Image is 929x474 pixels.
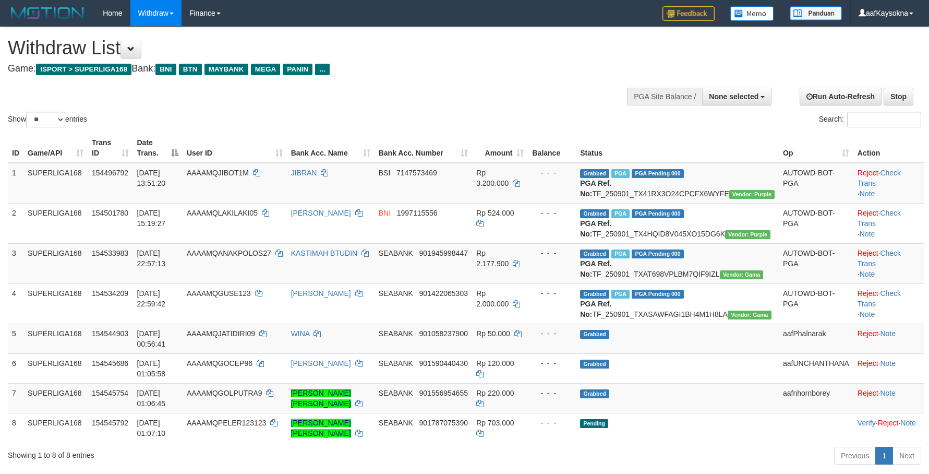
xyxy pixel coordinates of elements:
td: TF_250901_TXAT698VPLBM7QIF9IZL [576,243,779,283]
div: Showing 1 to 8 of 8 entries [8,446,379,460]
span: Rp 3.200.000 [476,169,509,187]
span: Rp 524.000 [476,209,514,217]
label: Show entries [8,112,87,127]
a: Check Trans [858,289,901,308]
span: AAAAMQPELER123123 [187,419,267,427]
td: 4 [8,283,23,324]
th: User ID: activate to sort column ascending [183,133,287,163]
th: Date Trans.: activate to sort column descending [133,133,183,163]
span: 154534209 [92,289,128,298]
span: 154496792 [92,169,128,177]
b: PGA Ref. No: [580,219,611,238]
span: Copy 901945998447 to clipboard [419,249,468,257]
td: AUTOWD-BOT-PGA [779,243,853,283]
img: Button%20Memo.svg [730,6,774,21]
span: 154533983 [92,249,128,257]
td: 1 [8,163,23,204]
a: Reject [858,169,878,177]
b: PGA Ref. No: [580,300,611,318]
span: BNI [155,64,176,75]
td: aafUNCHANTHANA [779,353,853,383]
span: BSI [379,169,391,177]
span: SEABANK [379,249,413,257]
span: None selected [709,92,758,101]
td: SUPERLIGA168 [23,243,88,283]
button: None selected [702,88,771,105]
span: 154545686 [92,359,128,368]
span: Grabbed [580,389,609,398]
td: · [853,324,924,353]
span: MAYBANK [204,64,248,75]
img: MOTION_logo.png [8,5,87,21]
span: Pending [580,419,608,428]
span: PANIN [283,64,312,75]
a: Reject [858,289,878,298]
span: Vendor URL: https://trx31.1velocity.biz [728,311,771,319]
td: 5 [8,324,23,353]
span: 154501780 [92,209,128,217]
span: SEABANK [379,329,413,338]
span: Copy 901058237900 to clipboard [419,329,468,338]
td: · · [853,243,924,283]
a: Next [892,447,921,465]
span: [DATE] 01:05:58 [137,359,166,378]
span: BNI [379,209,391,217]
div: - - - [532,388,572,398]
a: Reject [858,359,878,368]
th: Balance [528,133,576,163]
div: - - - [532,208,572,218]
span: Grabbed [580,360,609,369]
th: ID [8,133,23,163]
span: [DATE] 15:19:27 [137,209,166,228]
a: [PERSON_NAME] [291,209,351,217]
span: 154544903 [92,329,128,338]
span: Vendor URL: https://trx4.1velocity.biz [729,190,775,199]
td: TF_250901_TX4HQID8V045XO15DG6K [576,203,779,243]
span: AAAAMQGOCEP96 [187,359,252,368]
span: Copy 1997115556 to clipboard [397,209,438,217]
td: SUPERLIGA168 [23,383,88,413]
a: Reject [878,419,899,427]
span: MEGA [251,64,281,75]
span: SEABANK [379,359,413,368]
span: [DATE] 00:56:41 [137,329,166,348]
td: 3 [8,243,23,283]
select: Showentries [26,112,65,127]
span: SEABANK [379,419,413,427]
span: [DATE] 01:06:45 [137,389,166,408]
span: Grabbed [580,209,609,218]
td: · · [853,203,924,243]
div: - - - [532,328,572,339]
span: [DATE] 13:51:20 [137,169,166,187]
span: PGA Pending [632,250,684,258]
span: PGA Pending [632,169,684,178]
span: AAAAMQANAKPOLOS27 [187,249,271,257]
a: Note [900,419,916,427]
a: [PERSON_NAME] [291,359,351,368]
span: AAAAMQJATIDIRI09 [187,329,255,338]
a: Note [880,329,896,338]
td: · · [853,413,924,443]
span: Rp 703.000 [476,419,514,427]
span: ... [315,64,329,75]
a: Stop [884,88,913,105]
span: Copy 901787075390 to clipboard [419,419,468,427]
a: Run Auto-Refresh [800,88,882,105]
span: BTN [179,64,202,75]
div: - - - [532,288,572,299]
span: ISPORT > SUPERLIGA168 [36,64,131,75]
a: Reject [858,249,878,257]
td: SUPERLIGA168 [23,203,88,243]
span: AAAAMQJIBOT1M [187,169,249,177]
span: [DATE] 22:59:42 [137,289,166,308]
a: Note [860,230,875,238]
span: Marked by aafchoeunmanni [611,290,630,299]
th: Game/API: activate to sort column ascending [23,133,88,163]
span: Marked by aafsoycanthlai [611,209,630,218]
td: AUTOWD-BOT-PGA [779,203,853,243]
span: Vendor URL: https://trx4.1velocity.biz [725,230,770,239]
b: PGA Ref. No: [580,259,611,278]
a: Check Trans [858,209,901,228]
a: Reject [858,209,878,217]
h1: Withdraw List [8,38,609,58]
